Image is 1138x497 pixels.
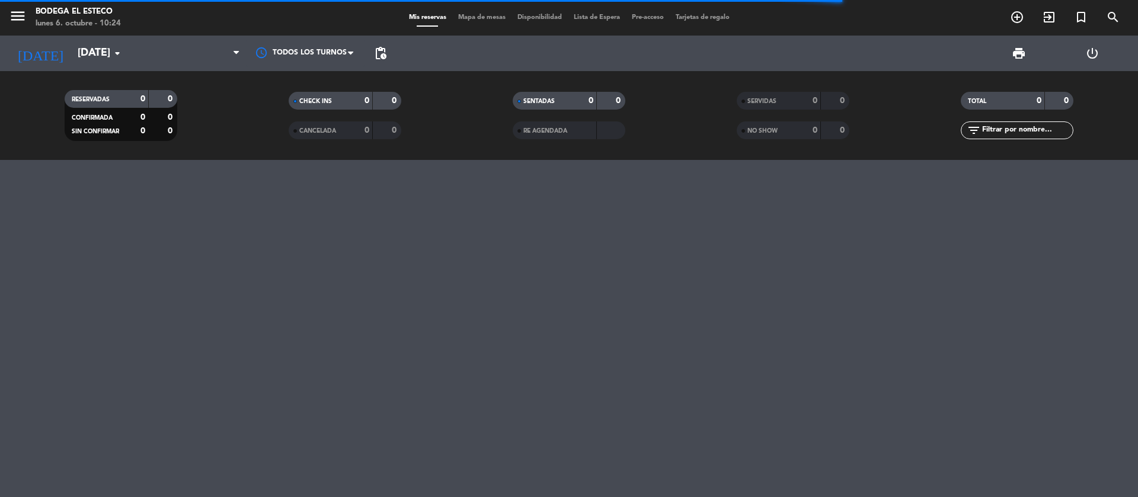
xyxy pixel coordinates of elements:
[403,14,452,21] span: Mis reservas
[168,127,175,135] strong: 0
[813,126,817,134] strong: 0
[1056,36,1129,71] div: LOG OUT
[589,97,593,105] strong: 0
[616,97,623,105] strong: 0
[840,97,847,105] strong: 0
[670,14,736,21] span: Tarjetas de regalo
[1010,10,1024,24] i: add_circle_outline
[626,14,670,21] span: Pre-acceso
[840,126,847,134] strong: 0
[1037,97,1041,105] strong: 0
[140,95,145,103] strong: 0
[523,128,567,134] span: RE AGENDADA
[452,14,512,21] span: Mapa de mesas
[512,14,568,21] span: Disponibilidad
[392,126,399,134] strong: 0
[110,46,124,60] i: arrow_drop_down
[392,97,399,105] strong: 0
[168,95,175,103] strong: 0
[36,18,121,30] div: lunes 6. octubre - 10:24
[1012,46,1026,60] span: print
[968,98,986,104] span: TOTAL
[523,98,555,104] span: SENTADAS
[299,128,336,134] span: CANCELADA
[747,98,776,104] span: SERVIDAS
[365,97,369,105] strong: 0
[72,129,119,134] span: SIN CONFIRMAR
[72,97,110,102] span: RESERVADAS
[373,46,388,60] span: pending_actions
[1085,46,1099,60] i: power_settings_new
[9,7,27,29] button: menu
[568,14,626,21] span: Lista de Espera
[747,128,778,134] span: NO SHOW
[299,98,332,104] span: CHECK INS
[36,6,121,18] div: Bodega El Esteco
[1042,10,1056,24] i: exit_to_app
[168,113,175,121] strong: 0
[1106,10,1120,24] i: search
[813,97,817,105] strong: 0
[9,40,72,66] i: [DATE]
[1064,97,1071,105] strong: 0
[72,115,113,121] span: CONFIRMADA
[1074,10,1088,24] i: turned_in_not
[9,7,27,25] i: menu
[981,124,1073,137] input: Filtrar por nombre...
[140,113,145,121] strong: 0
[365,126,369,134] strong: 0
[967,123,981,137] i: filter_list
[140,127,145,135] strong: 0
